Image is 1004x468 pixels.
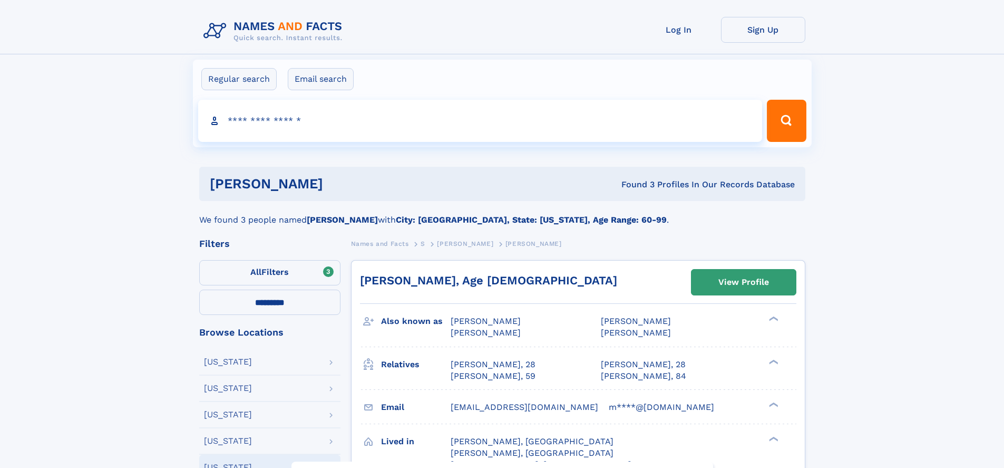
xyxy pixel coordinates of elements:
[381,312,451,330] h3: Also known as
[691,270,796,295] a: View Profile
[288,68,354,90] label: Email search
[198,100,763,142] input: search input
[505,240,562,247] span: [PERSON_NAME]
[437,240,493,247] span: [PERSON_NAME]
[307,215,378,225] b: [PERSON_NAME]
[601,370,686,382] a: [PERSON_NAME], 84
[250,267,261,277] span: All
[421,240,425,247] span: S
[601,316,671,326] span: [PERSON_NAME]
[381,356,451,374] h3: Relatives
[766,401,779,408] div: ❯
[204,358,252,366] div: [US_STATE]
[396,215,667,225] b: City: [GEOGRAPHIC_DATA], State: [US_STATE], Age Range: 60-99
[381,398,451,416] h3: Email
[381,433,451,451] h3: Lived in
[766,358,779,365] div: ❯
[451,402,598,412] span: [EMAIL_ADDRESS][DOMAIN_NAME]
[601,328,671,338] span: [PERSON_NAME]
[360,274,617,287] a: [PERSON_NAME], Age [DEMOGRAPHIC_DATA]
[718,270,769,294] div: View Profile
[721,17,805,43] a: Sign Up
[204,384,252,393] div: [US_STATE]
[472,179,795,190] div: Found 3 Profiles In Our Records Database
[199,328,340,337] div: Browse Locations
[451,316,521,326] span: [PERSON_NAME]
[637,17,721,43] a: Log In
[451,370,535,382] a: [PERSON_NAME], 59
[199,239,340,249] div: Filters
[766,435,779,442] div: ❯
[201,68,277,90] label: Regular search
[451,436,613,446] span: [PERSON_NAME], [GEOGRAPHIC_DATA]
[601,359,686,370] a: [PERSON_NAME], 28
[199,201,805,226] div: We found 3 people named with .
[421,237,425,250] a: S
[204,410,252,419] div: [US_STATE]
[199,260,340,285] label: Filters
[451,448,613,458] span: [PERSON_NAME], [GEOGRAPHIC_DATA]
[451,359,535,370] a: [PERSON_NAME], 28
[437,237,493,250] a: [PERSON_NAME]
[767,100,806,142] button: Search Button
[351,237,409,250] a: Names and Facts
[204,437,252,445] div: [US_STATE]
[210,177,472,190] h1: [PERSON_NAME]
[199,17,351,45] img: Logo Names and Facts
[451,328,521,338] span: [PERSON_NAME]
[766,316,779,322] div: ❯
